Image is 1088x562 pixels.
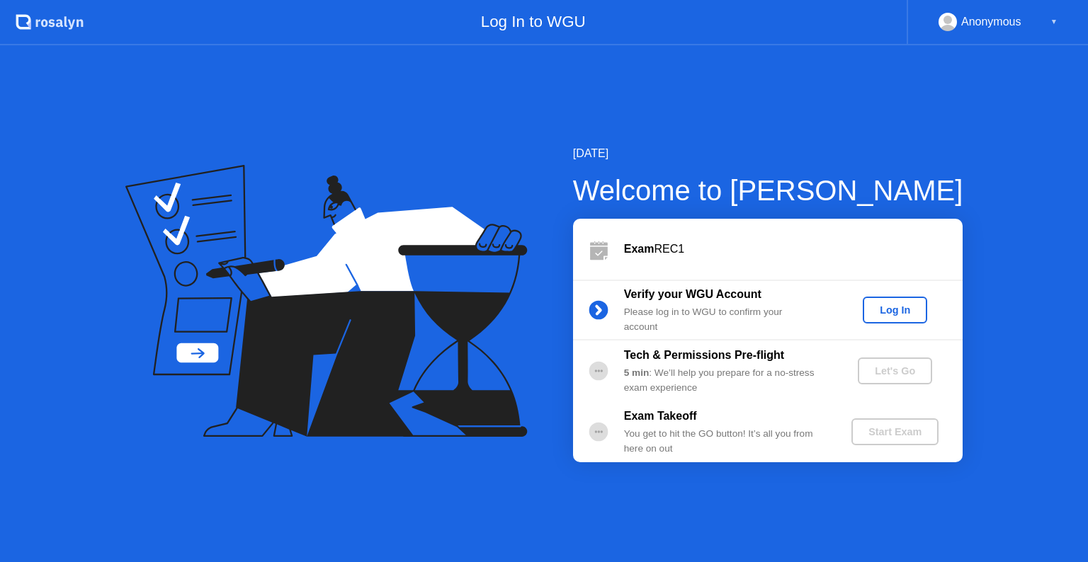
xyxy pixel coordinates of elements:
div: Please log in to WGU to confirm your account [624,305,828,334]
b: Exam [624,243,654,255]
b: 5 min [624,367,650,378]
div: Log In [868,304,922,316]
button: Log In [863,297,927,323]
div: REC1 [624,241,963,258]
b: Tech & Permissions Pre-flight [624,349,784,361]
b: Exam Takeoff [624,410,697,422]
div: Start Exam [857,426,933,437]
div: [DATE] [573,145,963,162]
div: ▼ [1050,13,1058,31]
button: Start Exam [851,418,939,445]
div: You get to hit the GO button! It’s all you from here on out [624,427,828,456]
div: Anonymous [961,13,1021,31]
b: Verify your WGU Account [624,288,761,300]
button: Let's Go [858,357,932,384]
div: Welcome to [PERSON_NAME] [573,169,963,212]
div: Let's Go [863,365,926,377]
div: : We’ll help you prepare for a no-stress exam experience [624,366,828,395]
